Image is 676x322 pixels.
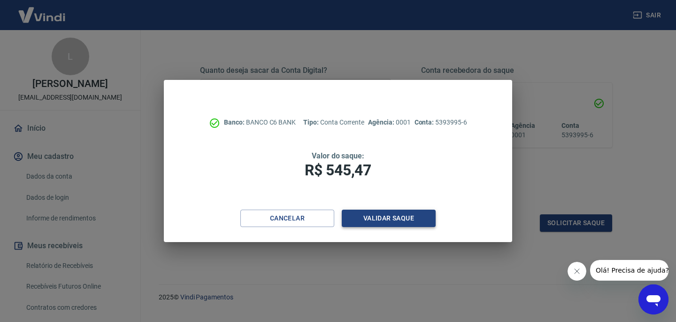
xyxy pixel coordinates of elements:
[6,7,79,14] span: Olá! Precisa de ajuda?
[590,260,668,281] iframe: Message from company
[240,210,334,227] button: Cancelar
[224,118,246,126] span: Banco:
[368,118,396,126] span: Agência:
[342,210,436,227] button: Validar saque
[312,151,364,160] span: Valor do saque:
[415,118,436,126] span: Conta:
[415,118,467,127] p: 5393995-6
[368,118,410,127] p: 0001
[303,118,320,126] span: Tipo:
[303,118,364,127] p: Conta Corrente
[638,284,668,314] iframe: Button to launch messaging window
[224,118,296,127] p: BANCO C6 BANK
[305,161,371,179] span: R$ 545,47
[568,262,586,281] iframe: Close message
